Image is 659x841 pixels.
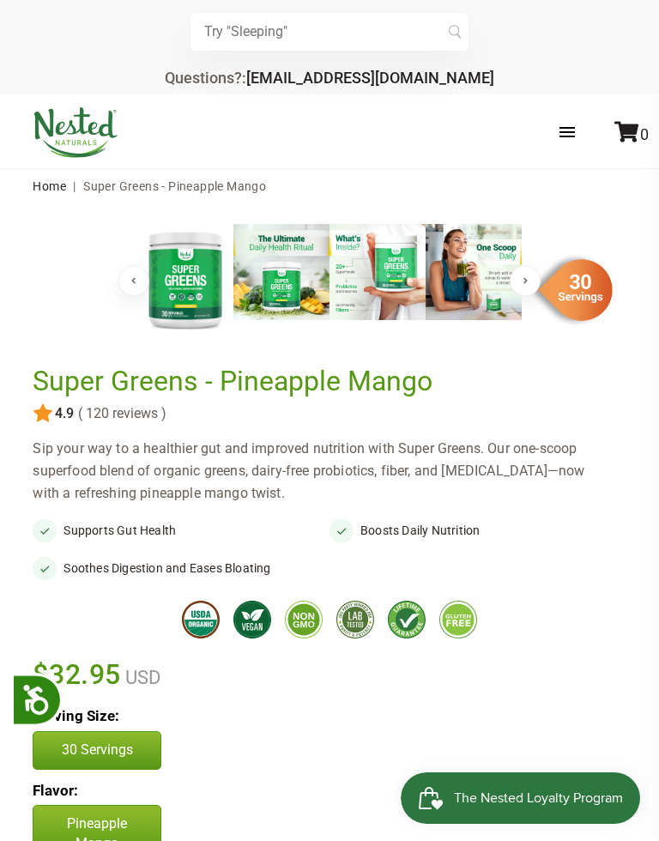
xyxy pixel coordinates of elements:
button: Previous [118,265,149,296]
img: sg-servings-30.png [527,253,613,327]
span: 0 [640,125,649,143]
iframe: Button to open loyalty program pop-up [401,772,642,824]
input: Try "Sleeping" [190,13,469,51]
img: Super Greens - Pineapple Mango [426,224,522,320]
img: Super Greens - Pineapple Mango [137,224,233,335]
li: Supports Gut Health [33,518,329,542]
button: Next [510,265,541,296]
li: Boosts Daily Nutrition [329,518,626,542]
span: USD [121,667,160,688]
li: Soothes Digestion and Eases Bloating [33,556,329,580]
button: 30 Servings [33,731,161,769]
h1: Super Greens - Pineapple Mango [33,366,617,396]
span: | [69,179,80,193]
nav: breadcrumbs [33,169,626,203]
img: thirdpartytested [336,601,374,638]
img: lifetimeguarantee [388,601,426,638]
img: Super Greens - Pineapple Mango [329,224,426,320]
span: 4.9 [53,406,74,421]
div: Questions?: [165,70,494,86]
a: Home [33,179,66,193]
img: Nested Naturals [33,107,118,158]
img: star.svg [33,403,53,424]
a: 0 [614,125,649,143]
div: Sip your way to a healthier gut and improved nutrition with Super Greens. Our one-scoop superfood... [33,438,626,505]
b: Flavor: [33,782,78,799]
p: 30 Servings [51,741,143,759]
a: [EMAIL_ADDRESS][DOMAIN_NAME] [246,69,494,87]
img: gmofree [285,601,323,638]
img: vegan [233,601,271,638]
span: ( 120 reviews ) [74,406,166,421]
img: usdaorganic [182,601,220,638]
img: Super Greens - Pineapple Mango [233,224,329,320]
span: Super Greens - Pineapple Mango [83,179,266,193]
img: glutenfree [439,601,477,638]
